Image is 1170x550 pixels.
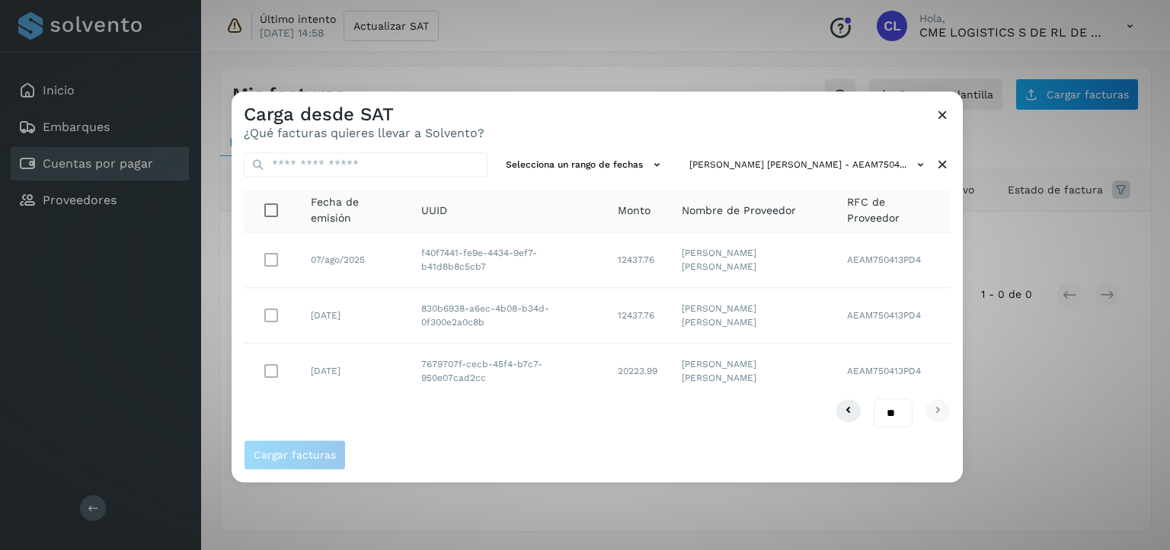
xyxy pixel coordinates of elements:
[618,203,651,219] span: Monto
[299,288,409,344] td: [DATE]
[683,152,935,177] button: [PERSON_NAME] [PERSON_NAME] - AEAM7504...
[409,232,606,288] td: f40f7441-fe9e-4434-9ef7-b41d8b8c5cb7
[244,440,346,471] button: Cargar facturas
[847,195,938,227] span: RFC de Proveedor
[244,126,484,140] p: ¿Qué facturas quieres llevar a Solvento?
[682,203,796,219] span: Nombre de Proveedor
[670,288,835,344] td: [PERSON_NAME] [PERSON_NAME]
[299,232,409,288] td: 07/ago/2025
[409,288,606,344] td: 830b6938-a6ec-4b08-b34d-0f300e2a0c8b
[670,232,835,288] td: [PERSON_NAME] [PERSON_NAME]
[299,344,409,398] td: [DATE]
[421,203,447,219] span: UUID
[606,288,670,344] td: 12437.76
[409,344,606,398] td: 7679707f-cecb-45f4-b7c7-950e07cad2cc
[835,344,951,398] td: AEAM750413PD4
[835,288,951,344] td: AEAM750413PD4
[254,450,336,461] span: Cargar facturas
[670,344,835,398] td: [PERSON_NAME] [PERSON_NAME]
[835,232,951,288] td: AEAM750413PD4
[500,152,671,177] button: Selecciona un rango de fechas
[606,344,670,398] td: 20223.99
[244,104,484,126] h3: Carga desde SAT
[311,195,397,227] span: Fecha de emisión
[606,232,670,288] td: 12437.76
